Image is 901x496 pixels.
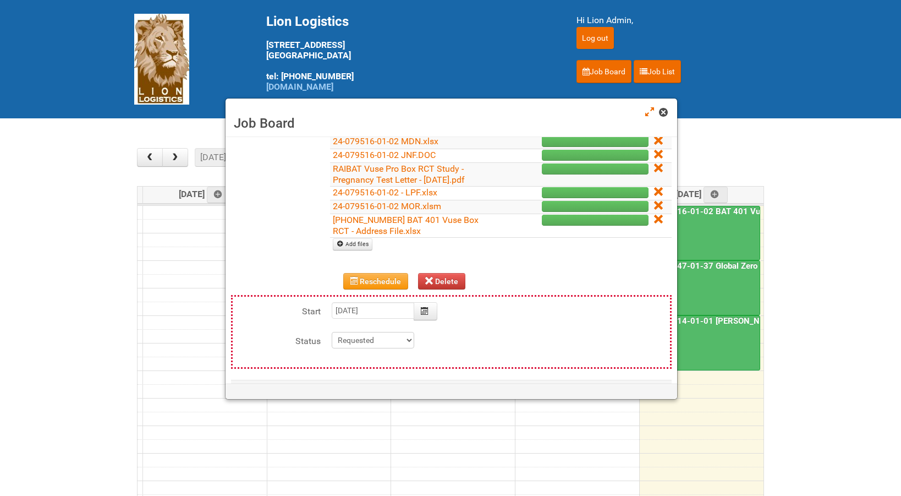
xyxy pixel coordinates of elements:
a: [PHONE_NUMBER] BAT 401 Vuse Box RCT - Address File.xlsx [333,215,479,236]
button: Calendar [414,302,438,320]
a: 25-050914-01-01 [PERSON_NAME] C&U [642,316,800,326]
a: 24-079516-01-02 - LPF.xlsx [333,187,437,198]
a: Lion Logistics [134,53,189,64]
label: Status [233,332,321,348]
span: Lion Logistics [266,14,349,29]
a: Add an event [704,187,728,203]
a: 25-038947-01-37 Global Zero Sugar Tea Test [641,260,761,315]
div: Hi Lion Admin, [576,14,767,27]
span: [DATE] [179,189,231,199]
a: 24-079516-01-02 MDN.xlsx [333,136,438,146]
button: [DATE] [195,148,232,167]
a: Add an event [207,187,231,203]
img: Lion Logistics [134,14,189,105]
input: Log out [576,27,614,49]
div: [STREET_ADDRESS] [GEOGRAPHIC_DATA] tel: [PHONE_NUMBER] [266,14,549,92]
a: [DOMAIN_NAME] [266,81,333,92]
button: Delete [418,273,465,290]
span: [DATE] [675,189,728,199]
a: Job List [634,60,681,83]
a: 24-079516-01-02 BAT 401 Vuse Box RCT [641,206,761,261]
button: Reschedule [343,273,409,290]
a: 25-038947-01-37 Global Zero Sugar Tea Test [642,261,817,271]
a: 24-079516-01-02 MOR.xlsm [333,201,441,211]
a: 25-050914-01-01 [PERSON_NAME] C&U [641,315,761,370]
a: Add files [333,238,373,250]
label: Start [233,302,321,318]
a: Job Board [576,60,631,83]
a: 24-079516-01-02 BAT 401 Vuse Box RCT [642,206,806,216]
a: 24-079516-01-02 JNF.DOC [333,150,436,160]
h3: Job Board [234,115,669,132]
a: RAIBAT Vuse Pro Box RCT Study - Pregnancy Test Letter - [DATE].pdf [333,163,465,185]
